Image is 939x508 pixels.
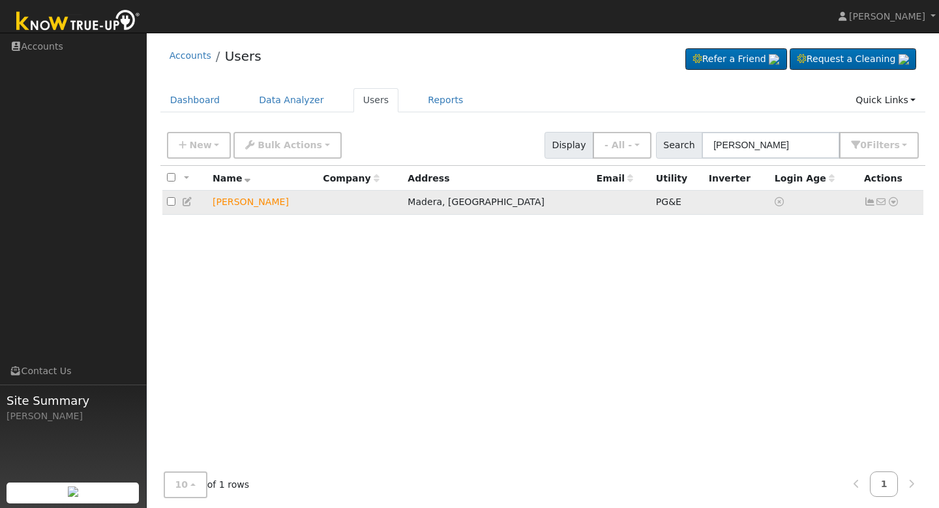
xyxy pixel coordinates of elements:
span: New [189,140,211,150]
a: Show Graph [864,197,876,207]
a: Refer a Friend [685,48,787,71]
span: Days since last login [775,173,835,183]
a: Quick Links [846,88,925,112]
span: [PERSON_NAME] [849,11,925,22]
span: Email [597,173,633,183]
span: Name [213,173,251,183]
div: Utility [656,172,700,185]
a: Edit User [182,197,194,207]
a: Accounts [170,50,211,61]
div: Actions [864,172,919,185]
a: No login access [775,197,786,207]
span: of 1 rows [164,471,250,498]
i: No email address [876,197,887,206]
span: s [894,140,899,150]
a: Users [225,48,261,64]
a: Dashboard [160,88,230,112]
a: Request a Cleaning [790,48,916,71]
img: retrieve [769,54,779,65]
span: Display [544,132,593,159]
a: Data Analyzer [249,88,334,112]
button: Bulk Actions [233,132,341,159]
span: PG&E [656,197,681,207]
input: Search [702,132,840,159]
span: Filter [867,140,900,150]
td: Lead [208,191,318,215]
button: - All - [593,132,651,159]
button: 0Filters [839,132,919,159]
img: retrieve [899,54,909,65]
td: Madera, [GEOGRAPHIC_DATA] [403,191,591,215]
button: 10 [164,471,207,498]
div: Address [408,172,587,185]
span: Company name [323,173,379,183]
span: Site Summary [7,392,140,409]
img: retrieve [68,486,78,497]
img: Know True-Up [10,7,147,37]
div: [PERSON_NAME] [7,409,140,423]
a: Users [353,88,399,112]
button: New [167,132,231,159]
a: Reports [418,88,473,112]
a: 1 [870,471,899,497]
a: Other actions [887,195,899,209]
div: Inverter [709,172,766,185]
span: 10 [175,479,188,490]
span: Search [656,132,702,159]
span: Bulk Actions [258,140,322,150]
